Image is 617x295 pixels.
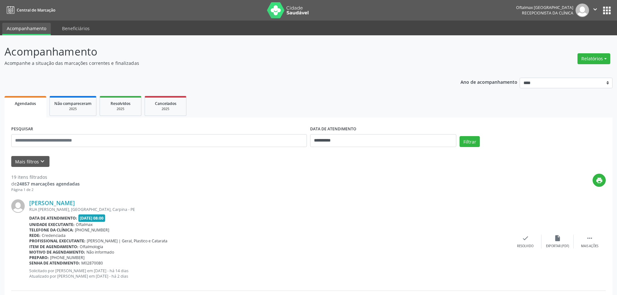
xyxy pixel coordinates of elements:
label: PESQUISAR [11,124,33,134]
a: Acompanhamento [2,23,51,35]
span: Central de Marcação [17,7,55,13]
span: Não compareceram [54,101,92,106]
p: Solicitado por [PERSON_NAME] em [DATE] - há 14 dias Atualizado por [PERSON_NAME] em [DATE] - há 2... [29,268,509,279]
p: Ano de acompanhamento [461,78,517,86]
span: Oftalmologia [80,244,103,249]
img: img [576,4,589,17]
img: img [11,199,25,213]
i:  [592,6,599,13]
b: Profissional executante: [29,238,85,244]
p: Acompanhamento [4,44,430,60]
div: 2025 [104,107,137,111]
b: Senha de atendimento: [29,260,80,266]
i: print [596,177,603,184]
span: [PHONE_NUMBER] [75,227,109,233]
button: print [593,174,606,187]
span: Cancelados [155,101,176,106]
div: RUA [PERSON_NAME], [GEOGRAPHIC_DATA], Carpina - PE [29,207,509,212]
b: Preparo: [29,255,49,260]
div: de [11,180,80,187]
i: keyboard_arrow_down [39,158,46,165]
span: M02870080 [81,260,103,266]
button: Filtrar [460,136,480,147]
span: [PERSON_NAME] | Geral, Plastico e Catarata [87,238,167,244]
div: 2025 [54,107,92,111]
span: Oftalmax [76,222,93,227]
span: Resolvidos [111,101,130,106]
div: 2025 [149,107,182,111]
div: Mais ações [581,244,598,248]
i:  [586,235,593,242]
b: Item de agendamento: [29,244,78,249]
a: [PERSON_NAME] [29,199,75,206]
b: Telefone da clínica: [29,227,74,233]
button: Relatórios [577,53,610,64]
i: insert_drive_file [554,235,561,242]
b: Unidade executante: [29,222,75,227]
b: Motivo de agendamento: [29,249,85,255]
b: Data de atendimento: [29,215,77,221]
i: check [522,235,529,242]
button:  [589,4,601,17]
label: DATA DE ATENDIMENTO [310,124,356,134]
div: Página 1 de 2 [11,187,80,193]
div: Resolvido [517,244,533,248]
span: [DATE] 08:00 [78,214,105,222]
a: Central de Marcação [4,5,55,15]
span: Agendados [15,101,36,106]
b: Rede: [29,233,40,238]
p: Acompanhe a situação das marcações correntes e finalizadas [4,60,430,66]
button: Mais filtroskeyboard_arrow_down [11,156,49,167]
div: Oftalmax [GEOGRAPHIC_DATA] [516,5,573,10]
span: [PHONE_NUMBER] [50,255,85,260]
span: Não informado [86,249,114,255]
div: Exportar (PDF) [546,244,569,248]
div: 19 itens filtrados [11,174,80,180]
span: Credenciada [42,233,66,238]
strong: 24857 marcações agendadas [17,181,80,187]
button: apps [601,5,613,16]
span: Recepcionista da clínica [522,10,573,16]
a: Beneficiários [58,23,94,34]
